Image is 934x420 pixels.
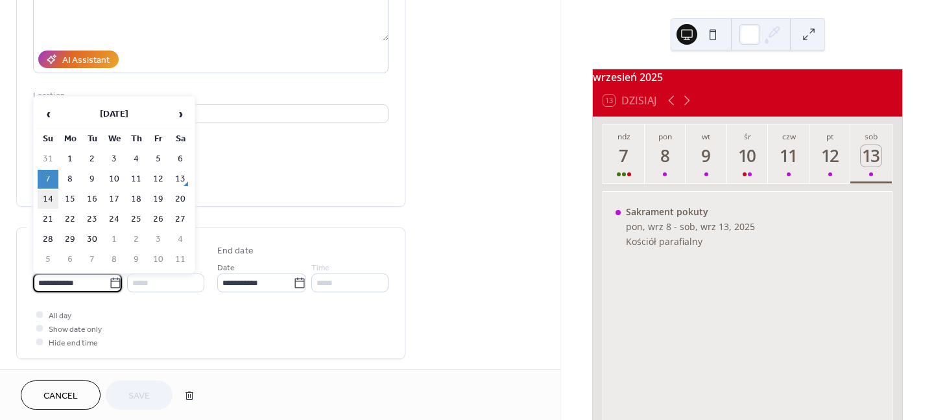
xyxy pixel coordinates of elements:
div: 12 [819,145,841,167]
div: 8 [654,145,676,167]
td: 18 [126,190,147,209]
button: Cancel [21,380,101,410]
td: 9 [82,170,102,189]
td: 27 [170,210,191,229]
button: pon8 [645,124,686,183]
td: 24 [104,210,125,229]
button: czw11 [768,124,809,183]
td: 25 [126,210,147,229]
th: Fr [148,130,169,148]
div: pon [649,131,682,142]
th: Sa [170,130,191,148]
th: Tu [82,130,102,148]
div: wt [689,131,723,142]
td: 21 [38,210,58,229]
td: 28 [38,230,58,249]
td: 20 [170,190,191,209]
div: 13 [861,145,882,167]
span: All day [49,309,71,323]
th: [DATE] [60,100,169,128]
div: End date [217,244,254,258]
div: 11 [778,145,800,167]
button: wt9 [686,124,727,183]
button: AI Assistant [38,51,119,68]
span: Date [217,261,235,275]
button: pt12 [809,124,851,183]
td: 1 [104,230,125,249]
div: czw [772,131,806,142]
th: Su [38,130,58,148]
td: 11 [170,250,191,269]
td: 5 [38,250,58,269]
td: 7 [38,170,58,189]
button: sob13 [850,124,892,183]
div: 9 [696,145,717,167]
td: 3 [148,230,169,249]
td: 22 [60,210,80,229]
th: We [104,130,125,148]
div: wrzesień 2025 [593,69,902,85]
td: 5 [148,150,169,169]
span: › [171,101,190,127]
div: Location [33,89,386,102]
div: pon, wrz 8 - sob, wrz 13, 2025 [626,220,755,233]
td: 14 [38,190,58,209]
td: 30 [82,230,102,249]
span: Cancel [43,390,78,403]
div: ndz [607,131,641,142]
td: 3 [104,150,125,169]
div: Kościół parafialny [626,235,755,248]
div: śr [731,131,765,142]
span: Hide end time [49,336,98,350]
td: 10 [148,250,169,269]
div: pt [813,131,847,142]
div: AI Assistant [62,54,110,67]
button: ndz7 [603,124,645,183]
td: 7 [82,250,102,269]
div: Sakrament pokuty [626,205,755,218]
span: Show date only [49,323,102,336]
div: 7 [614,145,635,167]
td: 19 [148,190,169,209]
td: 13 [170,170,191,189]
td: 6 [170,150,191,169]
th: Th [126,130,147,148]
td: 4 [170,230,191,249]
th: Mo [60,130,80,148]
td: 26 [148,210,169,229]
td: 2 [126,230,147,249]
td: 10 [104,170,125,189]
td: 15 [60,190,80,209]
div: sob [854,131,888,142]
span: Time [127,261,145,275]
td: 29 [60,230,80,249]
div: 10 [737,145,758,167]
td: 11 [126,170,147,189]
td: 8 [60,170,80,189]
td: 4 [126,150,147,169]
td: 12 [148,170,169,189]
td: 23 [82,210,102,229]
span: Time [311,261,329,275]
span: ‹ [38,101,58,127]
td: 17 [104,190,125,209]
td: 1 [60,150,80,169]
td: 31 [38,150,58,169]
button: śr10 [727,124,769,183]
td: 6 [60,250,80,269]
td: 8 [104,250,125,269]
td: 16 [82,190,102,209]
td: 2 [82,150,102,169]
td: 9 [126,250,147,269]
